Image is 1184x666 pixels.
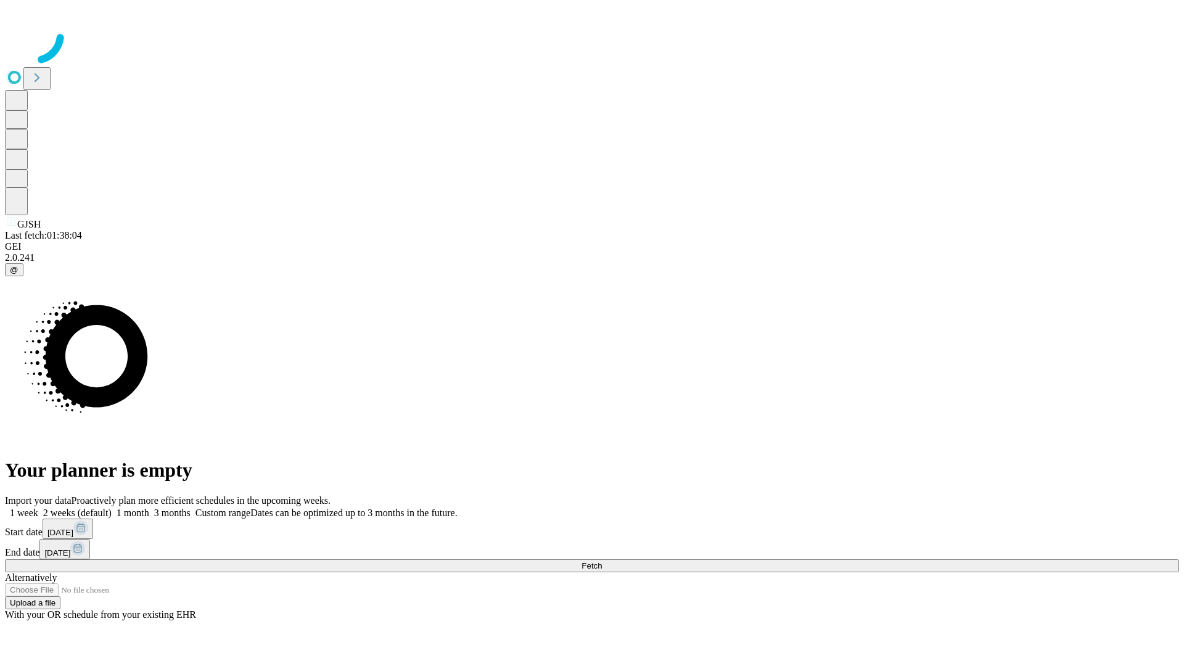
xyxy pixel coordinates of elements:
[5,252,1179,263] div: 2.0.241
[10,265,18,274] span: @
[39,539,90,559] button: [DATE]
[5,241,1179,252] div: GEI
[43,519,93,539] button: [DATE]
[5,459,1179,482] h1: Your planner is empty
[5,539,1179,559] div: End date
[17,219,41,229] span: GJSH
[10,508,38,518] span: 1 week
[195,508,250,518] span: Custom range
[43,508,112,518] span: 2 weeks (default)
[154,508,191,518] span: 3 months
[117,508,149,518] span: 1 month
[44,548,70,557] span: [DATE]
[5,559,1179,572] button: Fetch
[5,519,1179,539] div: Start date
[5,230,82,240] span: Last fetch: 01:38:04
[5,495,72,506] span: Import your data
[5,596,60,609] button: Upload a file
[5,609,196,620] span: With your OR schedule from your existing EHR
[250,508,457,518] span: Dates can be optimized up to 3 months in the future.
[5,572,57,583] span: Alternatively
[5,263,23,276] button: @
[72,495,331,506] span: Proactively plan more efficient schedules in the upcoming weeks.
[47,528,73,537] span: [DATE]
[582,561,602,570] span: Fetch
